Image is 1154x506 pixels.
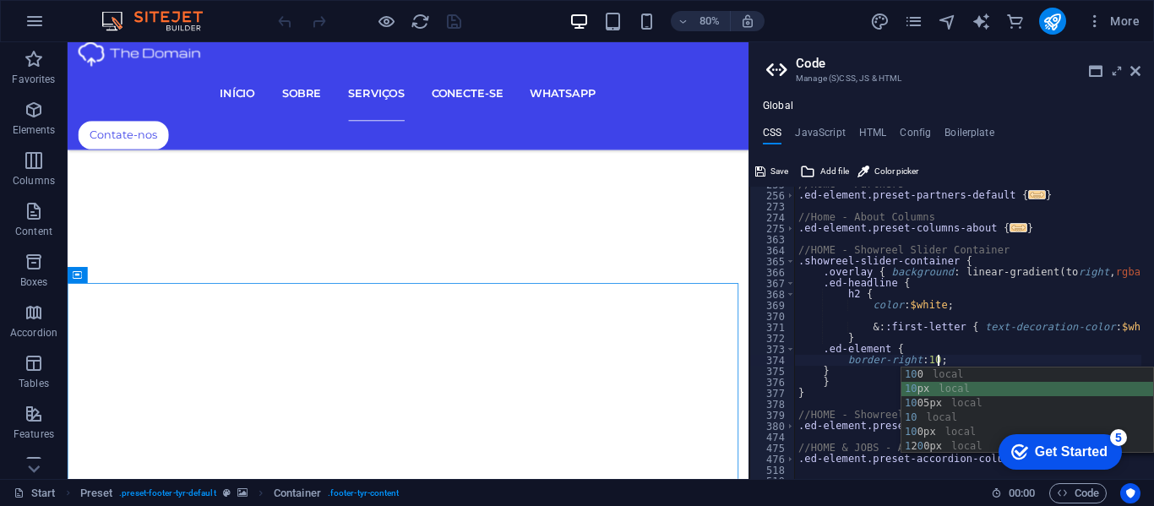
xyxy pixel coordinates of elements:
[750,366,796,377] div: 375
[938,11,958,31] button: navigator
[15,225,52,238] p: Content
[750,267,796,278] div: 366
[750,476,796,487] div: 519
[1039,8,1066,35] button: publish
[991,483,1036,503] h6: Session time
[750,300,796,311] div: 369
[13,123,56,137] p: Elements
[671,11,731,31] button: 80%
[870,11,890,31] button: design
[750,333,796,344] div: 372
[796,56,1140,71] h2: Code
[900,127,931,145] h4: Config
[750,190,796,201] div: 256
[750,289,796,300] div: 368
[750,355,796,366] div: 374
[795,127,845,145] h4: JavaScript
[376,11,396,31] button: Click here to leave preview mode and continue editing
[938,12,957,31] i: Navigator
[750,388,796,399] div: 377
[12,73,55,86] p: Favorites
[763,127,781,145] h4: CSS
[750,278,796,289] div: 367
[750,212,796,223] div: 274
[750,223,796,234] div: 275
[750,454,796,465] div: 476
[20,275,48,289] p: Boxes
[410,11,430,31] button: reload
[1120,483,1140,503] button: Usercentrics
[750,245,796,256] div: 364
[13,174,55,188] p: Columns
[750,377,796,388] div: 376
[1086,13,1140,30] span: More
[14,483,56,503] a: Click to cancel selection. Double-click to open Pages
[696,11,723,31] h6: 80%
[796,71,1107,86] h3: Manage (S)CSS, JS & HTML
[1042,12,1062,31] i: Publish
[763,100,793,113] h4: Global
[944,127,994,145] h4: Boilerplate
[740,14,755,29] i: On resize automatically adjust zoom level to fit chosen device.
[797,161,852,182] button: Add file
[14,8,137,44] div: Get Started 5 items remaining, 0% complete
[125,3,142,20] div: 5
[750,399,796,410] div: 378
[80,483,113,503] span: Click to select. Double-click to edit
[750,465,796,476] div: 518
[411,12,430,31] i: Reload page
[80,483,400,503] nav: breadcrumb
[1005,12,1025,31] i: Commerce
[1009,483,1035,503] span: 00 00
[750,432,796,443] div: 474
[97,11,224,31] img: Editor Logo
[855,161,921,182] button: Color picker
[1005,11,1026,31] button: commerce
[50,19,122,34] div: Get Started
[1080,8,1146,35] button: More
[14,427,54,441] p: Features
[750,256,796,267] div: 365
[770,161,788,182] span: Save
[274,483,321,503] span: Click to select. Double-click to edit
[750,443,796,454] div: 475
[119,483,215,503] span: . preset-footer-tyr-default
[1010,223,1027,232] span: ...
[750,344,796,355] div: 373
[820,161,849,182] span: Add file
[904,12,923,31] i: Pages (Ctrl+Alt+S)
[874,161,918,182] span: Color picker
[237,488,248,498] i: This element contains a background
[1021,487,1023,499] span: :
[750,201,796,212] div: 273
[972,11,992,31] button: text_generator
[328,483,400,503] span: . footer-tyr-content
[859,127,887,145] h4: HTML
[1028,190,1046,199] span: ...
[750,234,796,245] div: 363
[750,421,796,432] div: 380
[870,12,890,31] i: Design (Ctrl+Alt+Y)
[972,12,991,31] i: AI Writer
[1049,483,1107,503] button: Code
[750,410,796,421] div: 379
[904,11,924,31] button: pages
[223,488,231,498] i: This element is a customizable preset
[10,326,57,340] p: Accordion
[1057,483,1099,503] span: Code
[750,311,796,322] div: 370
[750,322,796,333] div: 371
[753,161,791,182] button: Save
[19,377,49,390] p: Tables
